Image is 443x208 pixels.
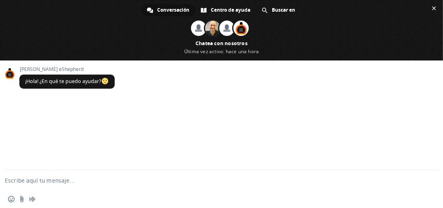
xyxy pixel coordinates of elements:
span: Centro de ayuda [211,4,250,16]
span: Grabar mensaje de audio [29,196,36,202]
textarea: Escribe aquí tu mensaje... [5,170,419,190]
a: Buscar en [257,4,301,16]
span: ¡Hola! ¿En qué te puedo ayudar? [25,78,109,85]
span: Insertar un emoji [8,196,15,202]
a: Centro de ayuda [196,4,256,16]
span: [PERSON_NAME] eShepherd [19,67,115,72]
span: Cerrar el chat [430,4,438,12]
a: Conversación [142,4,195,16]
span: Enviar un archivo [19,196,25,202]
span: Conversación [157,4,189,16]
span: Buscar en [272,4,295,16]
